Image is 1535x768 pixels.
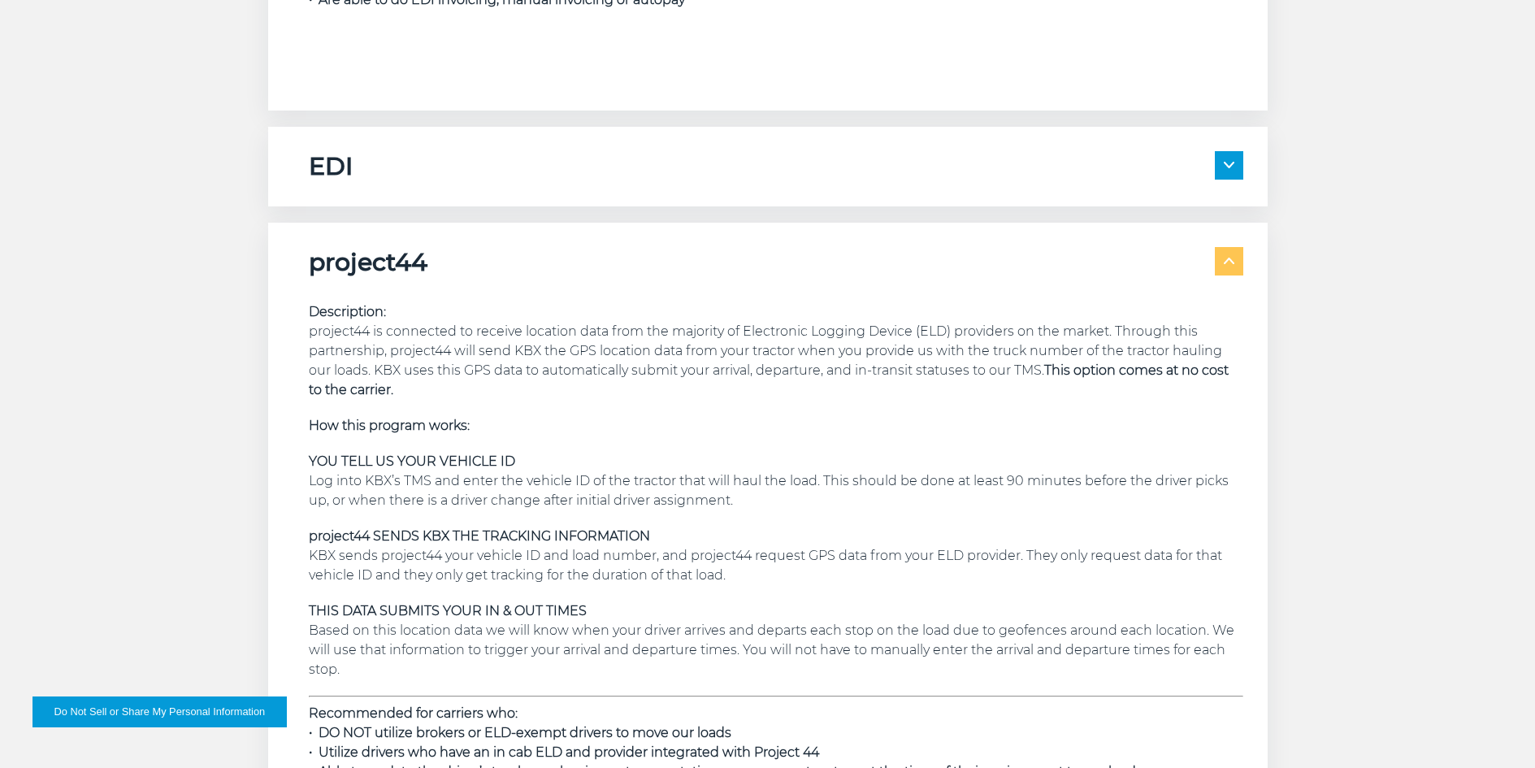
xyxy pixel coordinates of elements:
h5: EDI [309,151,353,182]
img: arrow [1224,258,1234,264]
p: project44 is connected to receive location data from the majority of Electronic Logging Device (E... [309,302,1243,400]
p: Log into KBX’s TMS and enter the vehicle ID of the tractor that will haul the load. This should b... [309,452,1243,510]
button: Do Not Sell or Share My Personal Information [33,696,287,727]
span: • Utilize drivers who have an in cab ELD and provider integrated with Project 44 [309,744,819,760]
p: Based on this location data we will know when your driver arrives and departs each stop on the lo... [309,601,1243,679]
span: • DO NOT utilize brokers or ELD-exempt drivers to move our loads [309,725,731,740]
strong: THIS DATA SUBMITS YOUR IN & OUT TIMES [309,603,587,618]
strong: project44 SENDS KBX THE TRACKING INFORMATION [309,528,650,544]
img: arrow [1224,162,1234,168]
p: KBX sends project44 your vehicle ID and load number, and project44 request GPS data from your ELD... [309,527,1243,585]
strong: Description: [309,304,386,319]
strong: How this program works: [309,418,470,433]
strong: YOU TELL US YOUR VEHICLE ID [309,453,515,469]
h5: project44 [309,247,427,278]
strong: Recommended for carriers who: [309,705,518,721]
